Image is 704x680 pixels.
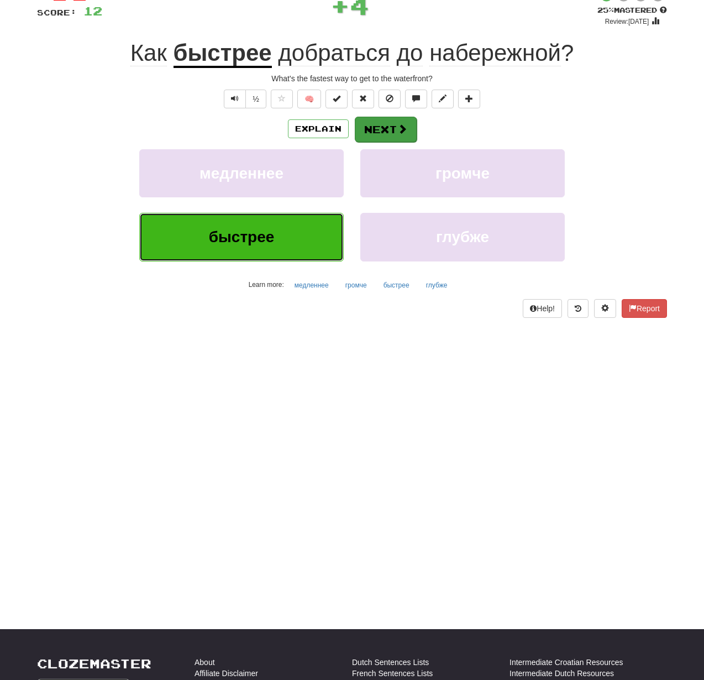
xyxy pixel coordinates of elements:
[37,73,667,84] div: What's the fastest way to get to the waterfront?
[432,90,454,108] button: Edit sentence (alt+d)
[352,90,374,108] button: Reset to 0% Mastered (alt+r)
[199,165,283,182] span: медленнее
[360,213,565,261] button: глубже
[355,117,417,142] button: Next
[297,90,321,108] button: 🧠
[360,149,565,197] button: громче
[139,213,344,261] button: быстрее
[420,277,454,294] button: глубже
[288,119,349,138] button: Explain
[435,165,490,182] span: громче
[222,90,266,108] div: Text-to-speech controls
[597,6,614,14] span: 25 %
[271,90,293,108] button: Favorite sentence (alt+f)
[458,90,480,108] button: Add to collection (alt+a)
[352,668,433,679] a: French Sentences Lists
[139,149,344,197] button: медленнее
[397,40,423,66] span: до
[37,8,77,17] span: Score:
[130,40,167,66] span: Как
[379,90,401,108] button: Ignore sentence (alt+i)
[436,228,489,245] span: глубже
[83,4,102,18] span: 12
[174,40,272,68] u: быстрее
[622,299,667,318] button: Report
[224,90,246,108] button: Play sentence audio (ctl+space)
[325,90,348,108] button: Set this sentence to 100% Mastered (alt+m)
[405,90,427,108] button: Discuss sentence (alt+u)
[597,6,667,15] div: Mastered
[523,299,562,318] button: Help!
[352,657,429,668] a: Dutch Sentences Lists
[245,90,266,108] button: ½
[509,668,614,679] a: Intermediate Dutch Resources
[195,657,215,668] a: About
[195,668,258,679] a: Affiliate Disclaimer
[568,299,589,318] button: Round history (alt+y)
[509,657,623,668] a: Intermediate Croatian Resources
[429,40,561,66] span: набережной
[605,18,649,25] small: Review: [DATE]
[288,277,335,294] button: медленнее
[278,40,390,66] span: добраться
[209,228,275,245] span: быстрее
[339,277,373,294] button: громче
[272,40,574,66] span: ?
[37,657,151,671] a: Clozemaster
[377,277,416,294] button: быстрее
[249,281,284,289] small: Learn more:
